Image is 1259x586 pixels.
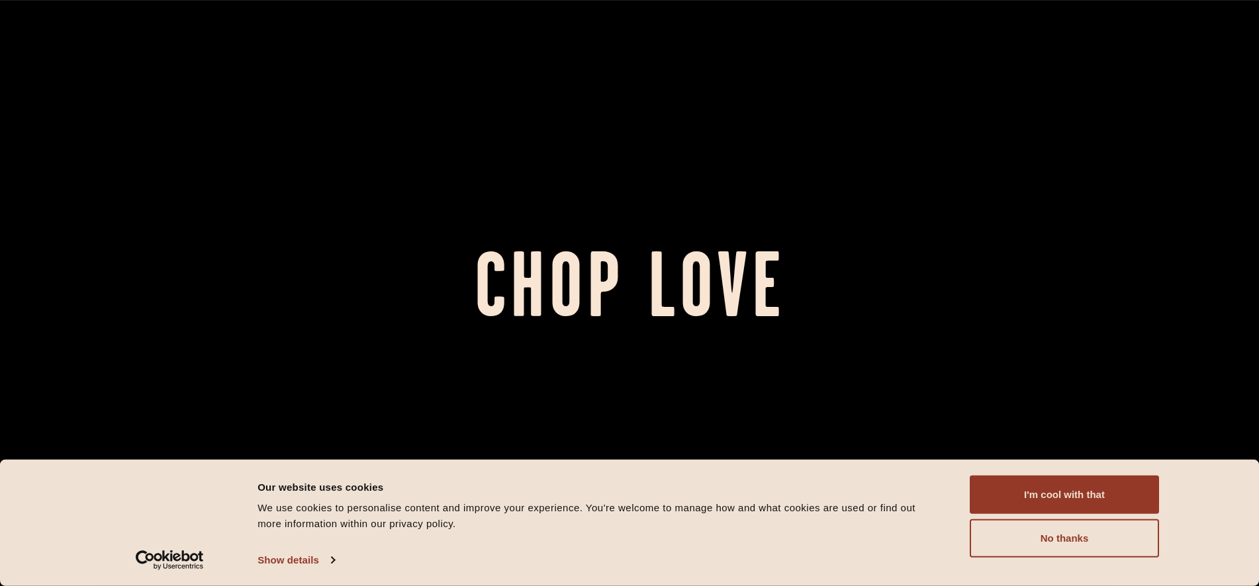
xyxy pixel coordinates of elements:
[257,479,940,495] div: Our website uses cookies
[112,550,228,570] a: Usercentrics Cookiebot - opens in a new window
[970,519,1159,558] button: No thanks
[257,500,940,532] div: We use cookies to personalise content and improve your experience. You're welcome to manage how a...
[257,550,334,570] a: Show details
[970,476,1159,514] button: I'm cool with that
